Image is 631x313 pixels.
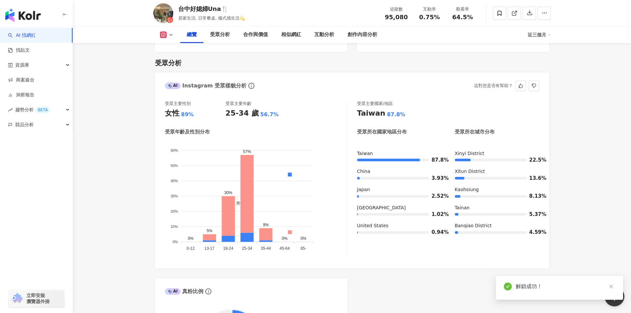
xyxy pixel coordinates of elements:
div: AI [165,82,181,89]
tspan: 40% [171,179,178,183]
span: 居家生活, 日常餐桌, 儀式感生活💫 [178,16,245,21]
div: [GEOGRAPHIC_DATA] [357,205,442,211]
span: info-circle [204,287,212,295]
tspan: 60% [171,148,178,152]
div: Japan [357,186,442,193]
div: 受眾主要性別 [165,101,191,107]
div: 這對您是否有幫助？ [474,81,513,91]
tspan: 45-64 [280,246,290,251]
div: 受眾分析 [155,58,182,68]
div: 合作與價值 [243,31,268,39]
span: dislike [532,83,536,88]
tspan: 10% [171,225,178,229]
span: like [518,83,523,88]
span: 13.6% [529,176,539,181]
span: 3.93% [432,176,442,181]
span: 5.37% [529,212,539,217]
div: 追蹤數 [384,6,409,13]
div: 受眾所在城市分布 [455,129,495,135]
div: 互動分析 [314,31,334,39]
div: Taiwan [357,150,442,157]
div: 25-34 歲 [226,108,259,119]
img: chrome extension [11,293,24,304]
div: AI [165,288,181,295]
span: check-circle [504,283,512,290]
tspan: 35-44 [261,246,271,251]
tspan: 65- [300,246,306,251]
span: 64.5% [452,14,473,21]
div: 89% [181,111,194,118]
div: 近三個月 [528,29,551,40]
a: 商案媒合 [8,77,34,83]
div: 受眾主要國家/地區 [357,101,393,107]
img: KOL Avatar [153,3,173,23]
div: 受眾主要年齡 [226,101,251,107]
tspan: 30% [171,194,178,198]
div: Instagram 受眾樣貌分析 [165,82,246,89]
div: 解鎖成功！ [516,283,615,290]
span: 2.52% [432,194,442,199]
span: 22.5% [529,158,539,163]
span: 資源庫 [15,58,29,73]
span: 87.8% [432,158,442,163]
span: 0.94% [432,230,442,235]
span: 8.13% [529,194,539,199]
span: 4.59% [529,230,539,235]
div: 真粉比例 [165,288,204,295]
tspan: 0-12 [186,246,194,251]
div: Taiwan [357,108,385,119]
span: 競品分析 [15,117,34,132]
span: 男性 [231,201,244,206]
div: Xitun District [455,168,539,175]
div: 觀看率 [450,6,475,13]
tspan: 20% [171,209,178,213]
div: Tainan [455,205,539,211]
tspan: 25-34 [242,246,252,251]
div: Kaohsiung [455,186,539,193]
div: 相似網紅 [281,31,301,39]
span: 趨勢分析 [15,102,50,117]
span: info-circle [247,82,255,90]
a: 洞察報告 [8,92,34,98]
div: China [357,168,442,175]
tspan: 0% [173,240,178,244]
div: 女性 [165,108,180,119]
div: 56.7% [260,111,279,118]
div: BETA [35,107,50,113]
a: chrome extension立即安裝 瀏覽器外掛 [9,289,64,307]
a: 找貼文 [8,47,30,54]
tspan: 13-17 [204,246,215,251]
span: 95,080 [385,14,408,21]
div: Banqiao District [455,223,539,229]
span: close [609,284,613,289]
span: 1.02% [432,212,442,217]
tspan: 18-24 [223,246,233,251]
a: searchAI 找網紅 [8,32,36,39]
span: 立即安裝 瀏覽器外掛 [26,292,50,304]
div: 87.8% [387,111,405,118]
img: logo [5,9,41,22]
div: 創作內容分析 [347,31,377,39]
tspan: 50% [171,164,178,168]
div: 總覽 [187,31,197,39]
span: rise [8,108,13,112]
div: 互動率 [417,6,442,13]
div: 受眾所在國家地區分布 [357,129,407,135]
div: United States [357,223,442,229]
div: 受眾年齡及性別分布 [165,129,210,135]
span: 0.75% [419,14,440,21]
div: 受眾分析 [210,31,230,39]
div: Xinyi District [455,150,539,157]
div: 台中好媳婦Una🍴 [178,5,245,13]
